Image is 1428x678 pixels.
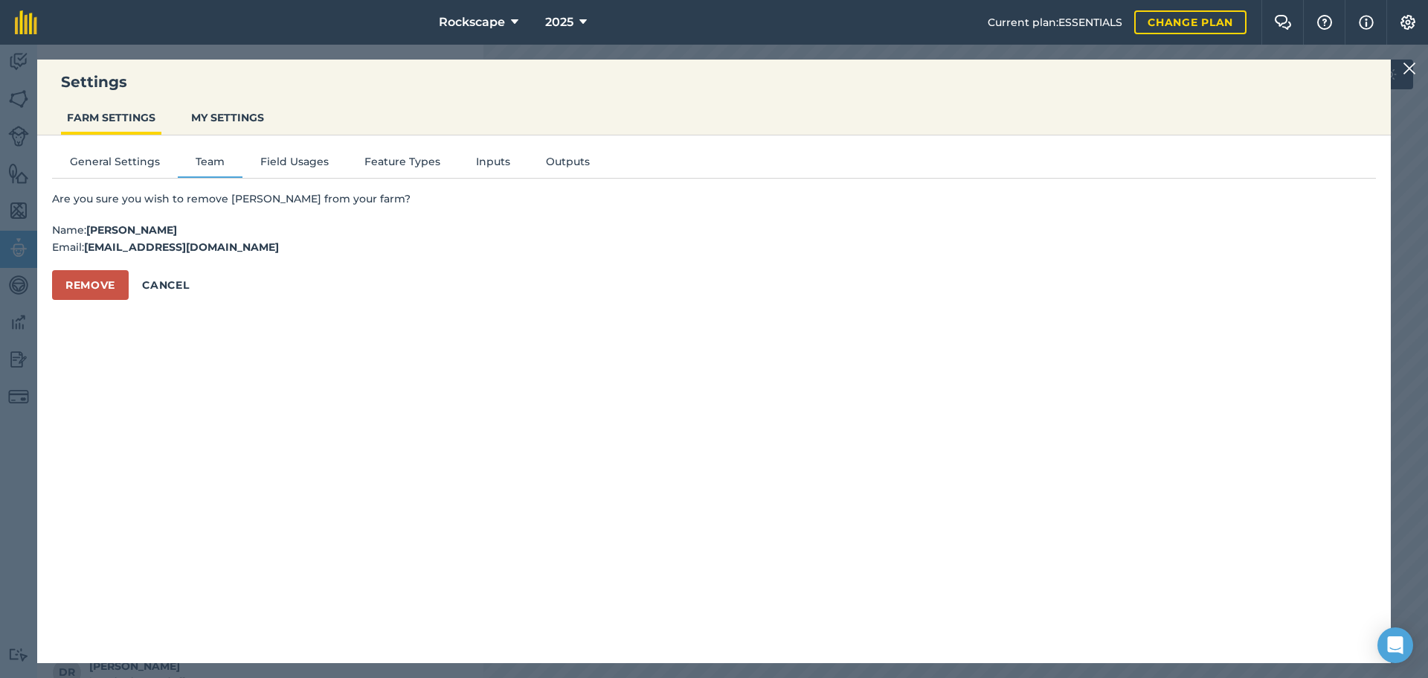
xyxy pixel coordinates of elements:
[185,103,270,132] button: MY SETTINGS
[1399,15,1417,30] img: A cog icon
[61,103,161,132] button: FARM SETTINGS
[86,223,177,237] strong: [PERSON_NAME]
[52,191,1376,207] p: Are you sure you wish to remove [PERSON_NAME] from your farm?
[84,240,279,254] strong: [EMAIL_ADDRESS][DOMAIN_NAME]
[545,13,573,31] span: 2025
[1403,60,1416,77] img: svg+xml;base64,PHN2ZyB4bWxucz0iaHR0cDovL3d3dy53My5vcmcvMjAwMC9zdmciIHdpZHRoPSIyMiIgaGVpZ2h0PSIzMC...
[242,153,347,176] button: Field Usages
[37,71,1391,92] h3: Settings
[15,10,37,34] img: fieldmargin Logo
[1316,15,1334,30] img: A question mark icon
[988,14,1122,31] span: Current plan : ESSENTIALS
[439,13,505,31] span: Rockscape
[52,270,129,300] button: Remove
[528,153,608,176] button: Outputs
[52,153,178,176] button: General Settings
[178,153,242,176] button: Team
[129,270,202,300] button: Cancel
[52,222,1376,255] p: Name : Email :
[1274,15,1292,30] img: Two speech bubbles overlapping with the left bubble in the forefront
[1359,13,1374,31] img: svg+xml;base64,PHN2ZyB4bWxucz0iaHR0cDovL3d3dy53My5vcmcvMjAwMC9zdmciIHdpZHRoPSIxNyIgaGVpZ2h0PSIxNy...
[1134,10,1247,34] a: Change plan
[1377,627,1413,663] div: Open Intercom Messenger
[347,153,458,176] button: Feature Types
[458,153,528,176] button: Inputs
